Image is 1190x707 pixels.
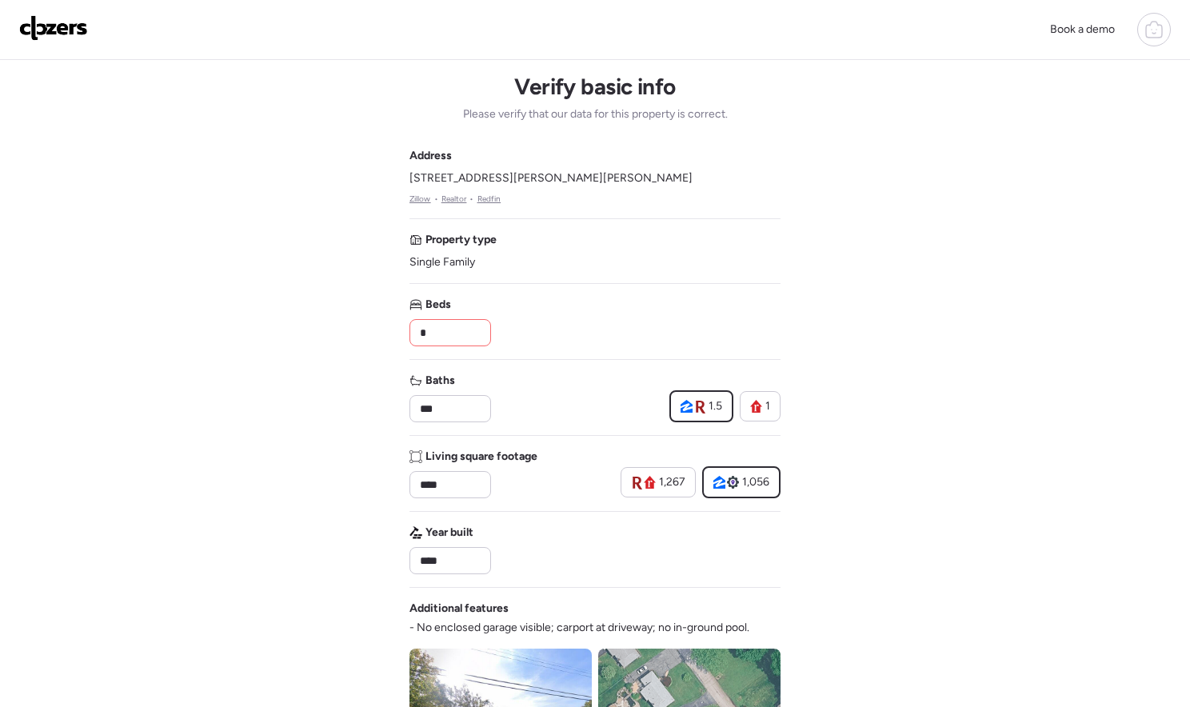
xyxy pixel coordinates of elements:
span: [STREET_ADDRESS][PERSON_NAME][PERSON_NAME] [409,170,693,186]
span: Single Family [409,254,475,270]
span: Please verify that our data for this property is correct. [463,106,728,122]
span: Baths [425,373,455,389]
a: Redfin [477,193,501,206]
span: • [469,193,473,206]
a: Zillow [409,193,431,206]
span: Year built [425,525,473,541]
span: 1,056 [742,474,769,490]
img: Logo [19,15,88,41]
a: Realtor [441,193,467,206]
span: 1,267 [659,474,685,490]
span: • [434,193,438,206]
span: Beds [425,297,451,313]
h1: Verify basic info [514,73,675,100]
span: Additional features [409,601,509,617]
span: Book a demo [1050,22,1115,36]
span: - No enclosed garage visible; carport at driveway; no in-ground pool. [409,620,749,636]
span: Living square footage [425,449,537,465]
span: Property type [425,232,497,248]
span: Address [409,148,452,164]
span: 1.5 [709,398,722,414]
span: 1 [765,398,770,414]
